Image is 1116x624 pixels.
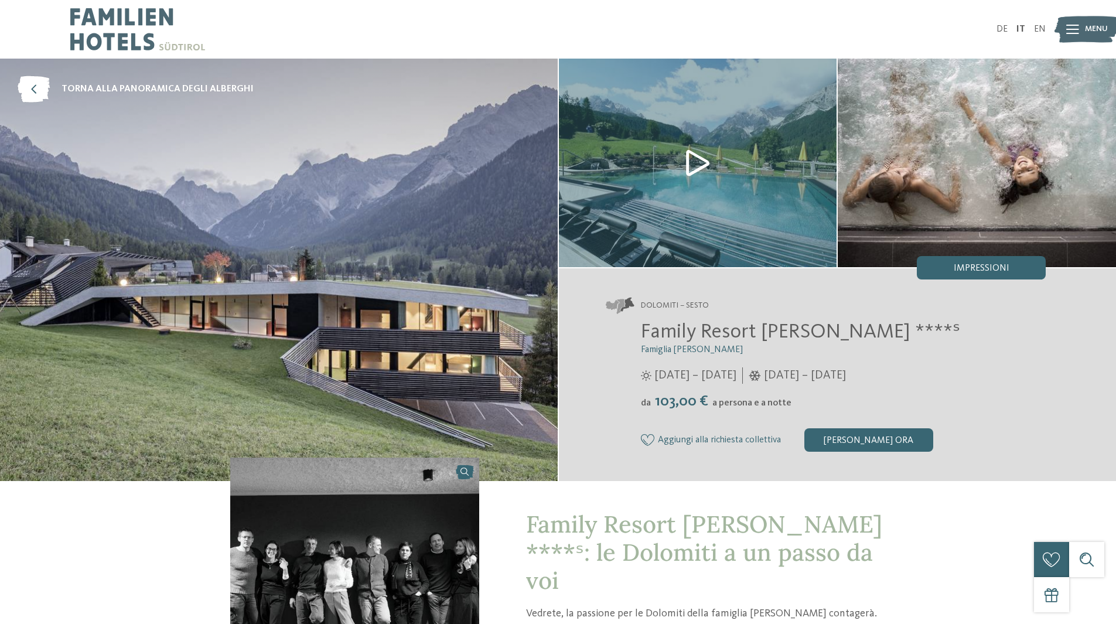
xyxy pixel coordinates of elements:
[654,367,736,384] span: [DATE] – [DATE]
[641,322,960,342] span: Family Resort [PERSON_NAME] ****ˢ
[954,264,1009,273] span: Impressioni
[1085,23,1108,35] span: Menu
[712,398,791,408] span: a persona e a notte
[1016,25,1025,34] a: IT
[652,394,711,409] span: 103,00 €
[641,398,651,408] span: da
[641,345,743,354] span: Famiglia [PERSON_NAME]
[838,59,1116,267] img: Il nostro family hotel a Sesto, il vostro rifugio sulle Dolomiti.
[559,59,837,267] img: Il nostro family hotel a Sesto, il vostro rifugio sulle Dolomiti.
[804,428,933,452] div: [PERSON_NAME] ora
[658,435,781,446] span: Aggiungi alla richiesta collettiva
[764,367,846,384] span: [DATE] – [DATE]
[62,83,254,96] span: torna alla panoramica degli alberghi
[749,370,761,381] i: Orari d'apertura inverno
[526,509,882,595] span: Family Resort [PERSON_NAME] ****ˢ: le Dolomiti a un passo da voi
[641,300,709,312] span: Dolomiti – Sesto
[641,370,651,381] i: Orari d'apertura estate
[18,76,254,103] a: torna alla panoramica degli alberghi
[1034,25,1046,34] a: EN
[996,25,1008,34] a: DE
